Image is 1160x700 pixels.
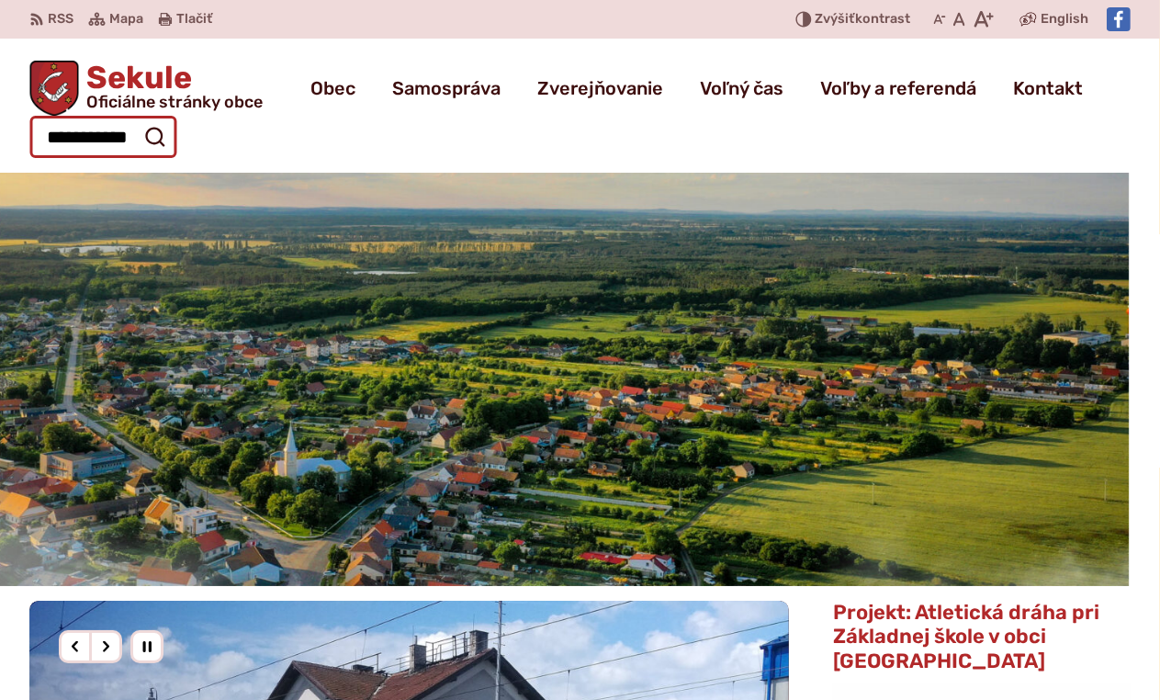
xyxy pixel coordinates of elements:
a: Logo Sekule, prejsť na domovskú stránku. [29,61,263,116]
span: Projekt: Atletická dráha pri Základnej škole v obci [GEOGRAPHIC_DATA] [833,600,1099,673]
a: English [1037,8,1092,30]
span: kontrast [816,12,911,28]
span: Tlačiť [176,12,212,28]
div: Predošlý slajd [59,630,92,663]
a: Obec [310,62,355,114]
a: Voľby a referendá [820,62,976,114]
img: Prejsť na domovskú stránku [29,61,79,116]
a: Voľný čas [700,62,783,114]
span: Zvýšiť [816,11,856,27]
span: RSS [48,8,73,30]
a: Kontakt [1013,62,1083,114]
span: English [1041,8,1088,30]
img: Prejsť na Facebook stránku [1107,7,1131,31]
div: Nasledujúci slajd [89,630,122,663]
span: Mapa [109,8,143,30]
h1: Sekule [79,62,263,110]
a: Samospráva [392,62,501,114]
div: Pozastaviť pohyb slajdera [130,630,163,663]
span: Oficiálne stránky obce [86,94,263,110]
a: Zverejňovanie [537,62,663,114]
